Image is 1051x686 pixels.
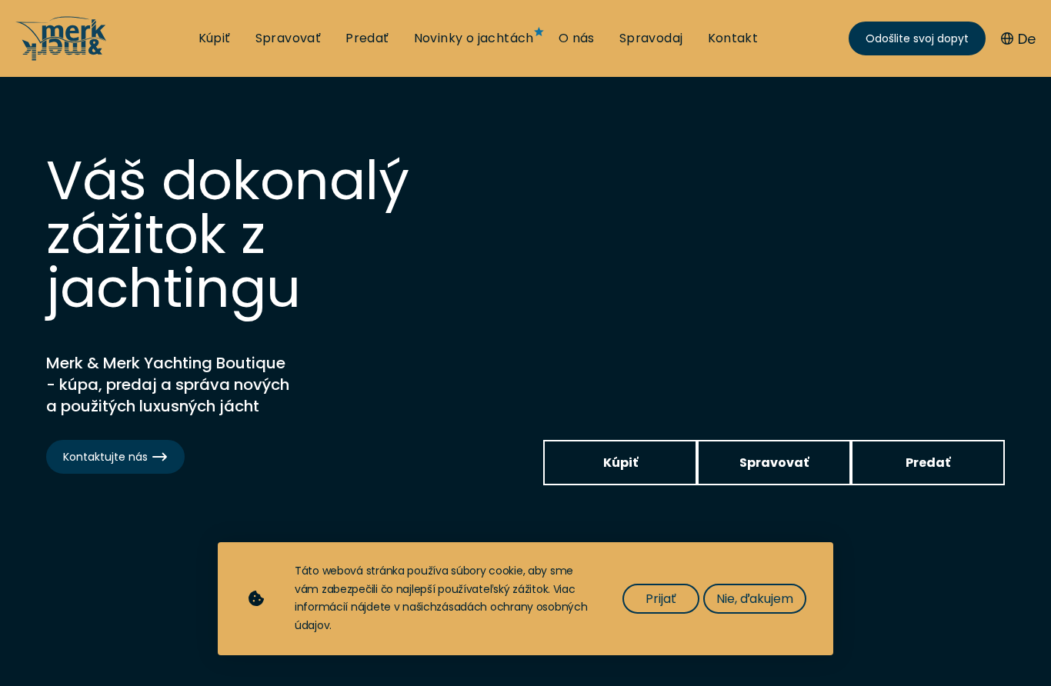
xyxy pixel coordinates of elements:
[559,30,595,47] a: O nás
[716,590,793,608] font: Nie, ďakujem
[703,584,806,614] button: Nie, ďakujem
[295,563,576,615] font: Táto webová stránka používa súbory cookie, aby sme vám zabezpečili čo najlepší používateľský záži...
[622,584,699,614] button: Prijať
[414,29,534,47] font: Novinky o jachtách
[345,30,389,47] a: Predať
[199,30,231,47] a: Kúpiť
[543,440,697,485] a: Kúpiť
[906,454,950,471] font: Predať
[619,30,683,47] a: Spravodaj
[46,374,289,395] font: - kúpa, predaj a správa nových
[603,454,638,471] font: Kúpiť
[646,590,676,608] font: Prijať
[851,440,1005,485] a: Predať
[619,29,683,47] font: Spravodaj
[866,31,969,46] font: Odošlite svoj dopyt
[1018,29,1036,48] font: De
[739,454,809,471] font: Spravovať
[295,599,587,633] a: zásadách ochrany osobných údajov
[697,440,851,485] a: Spravovať
[46,395,259,417] font: a použitých luxusných jácht
[46,440,185,474] a: Kontaktujte nás
[329,618,332,633] font: .
[255,30,322,47] a: Spravovať
[46,142,409,326] font: Váš dokonalý zážitok z jachtingu
[849,22,986,55] a: Odošlite svoj dopyt
[414,30,534,47] a: Novinky o jachtách
[199,29,231,47] font: Kúpiť
[1001,28,1036,49] button: De
[63,449,148,465] font: Kontaktujte nás
[46,352,285,374] font: Merk & Merk Yachting Boutique
[345,29,389,47] font: Predať
[559,29,595,47] font: O nás
[708,30,759,47] a: Kontakt
[255,29,322,47] font: Spravovať
[708,29,759,47] font: Kontakt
